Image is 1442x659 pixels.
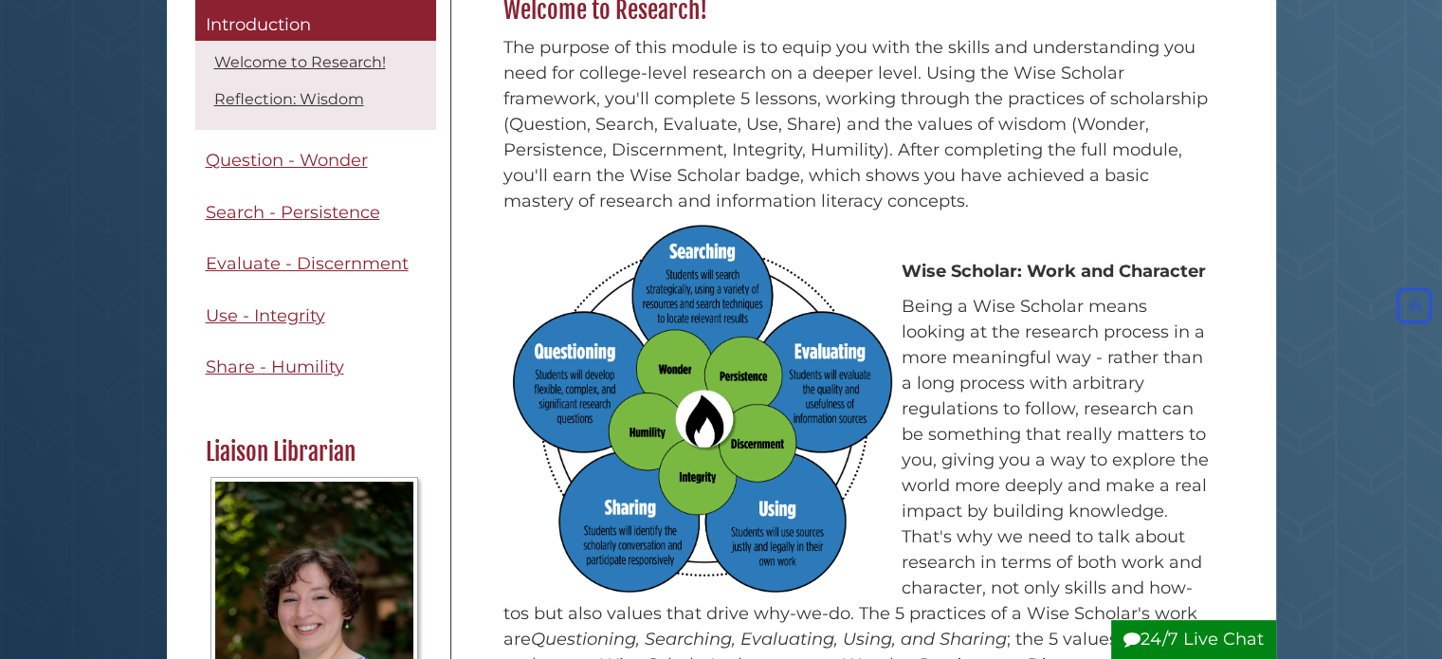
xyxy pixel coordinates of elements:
h2: Liaison Librarian [196,437,433,467]
a: Search - Persistence [195,192,436,234]
em: Questioning, Searching, Evaluating, Using, and Sharing [531,629,1007,650]
a: Reflection: Wisdom [214,91,364,109]
a: Welcome to Research! [214,54,386,72]
a: Use - Integrity [195,295,436,338]
p: The purpose of this module is to equip you with the skills and understanding you need for college... [503,35,1210,214]
span: Use - Integrity [206,305,325,326]
a: Share - Humility [195,347,436,390]
strong: Wise Scholar: Work and Character [902,261,1206,282]
a: Back to Top [1392,295,1437,316]
a: Question - Wonder [195,140,436,183]
span: Question - Wonder [206,151,368,172]
span: Introduction [206,14,311,35]
button: 24/7 Live Chat [1111,620,1276,659]
span: Share - Humility [206,357,344,378]
span: Evaluate - Discernment [206,254,409,275]
span: Search - Persistence [206,202,380,223]
a: Evaluate - Discernment [195,244,436,286]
